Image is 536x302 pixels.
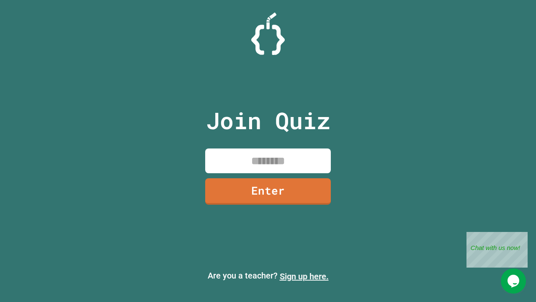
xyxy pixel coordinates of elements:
[205,178,331,205] a: Enter
[251,13,285,55] img: Logo.svg
[466,232,528,268] iframe: chat widget
[501,268,528,294] iframe: chat widget
[280,271,329,281] a: Sign up here.
[206,103,330,138] p: Join Quiz
[7,269,529,283] p: Are you a teacher?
